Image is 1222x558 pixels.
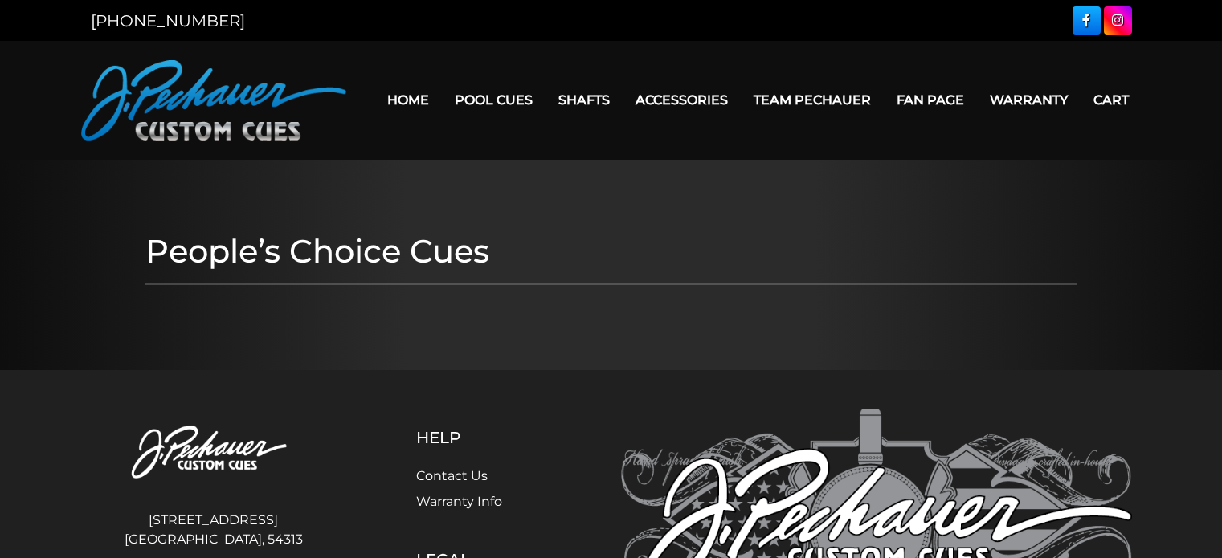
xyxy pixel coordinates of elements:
a: Accessories [623,79,741,120]
h5: Help [416,428,541,447]
img: Pechauer Custom Cues [81,60,346,141]
h1: People’s Choice Cues [145,232,1077,271]
a: Cart [1081,79,1142,120]
a: [PHONE_NUMBER] [91,11,245,31]
a: Home [374,79,442,120]
a: Pool Cues [442,79,546,120]
a: Fan Page [884,79,977,120]
img: Pechauer Custom Cues [91,409,337,498]
address: [STREET_ADDRESS] [GEOGRAPHIC_DATA], 54313 [91,504,337,556]
a: Team Pechauer [741,79,884,120]
a: Warranty [977,79,1081,120]
a: Warranty Info [416,494,502,509]
a: Shafts [546,79,623,120]
a: Contact Us [416,468,488,483]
